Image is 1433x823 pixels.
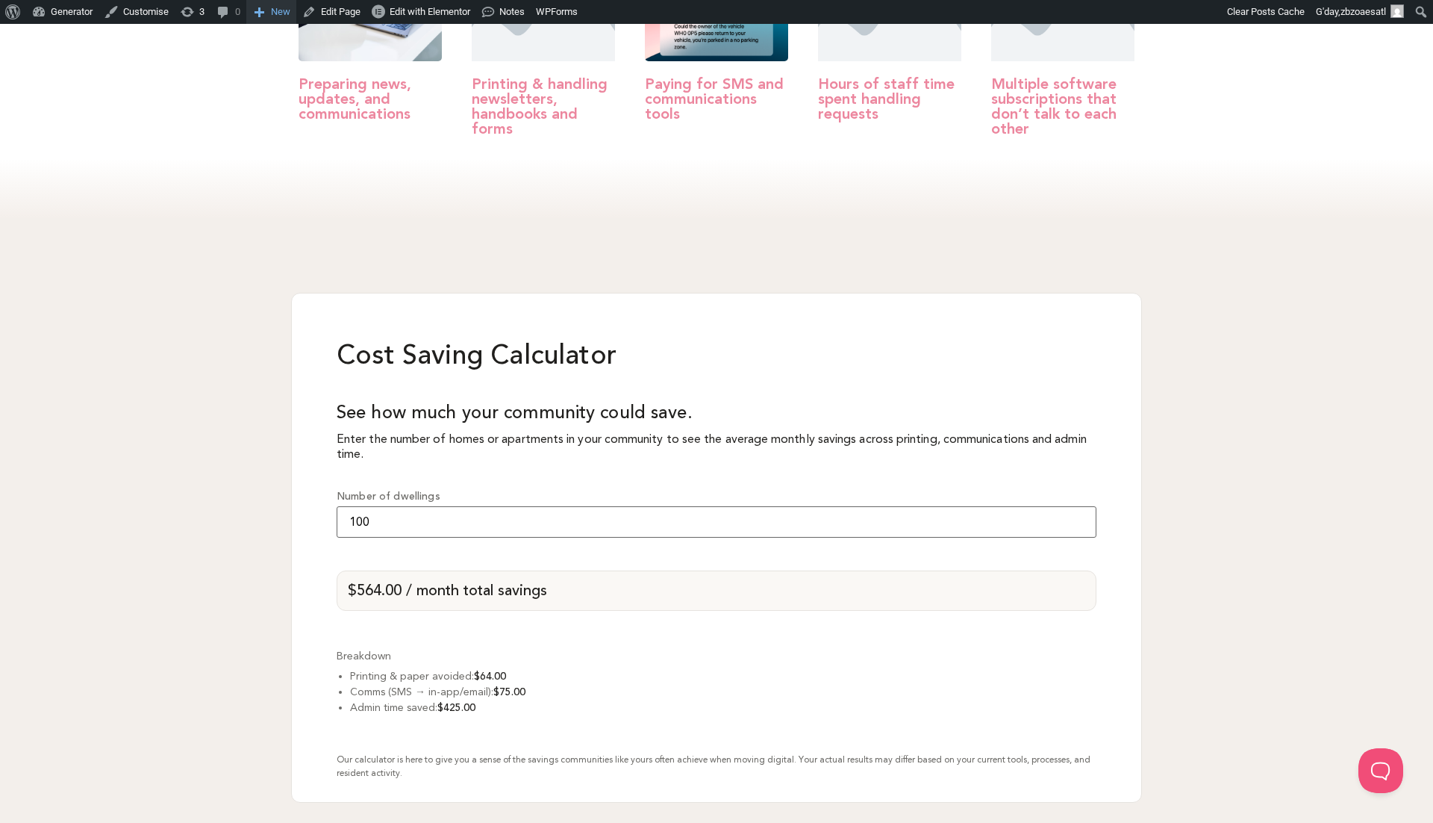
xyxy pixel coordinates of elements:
h5: Paying for SMS and communications tools​ [645,76,788,121]
label: Number of dwellings [337,491,1096,502]
h2: Cost Saving Calculator [337,338,1096,372]
span: zbzoaesatl [1340,6,1386,17]
li: Comms (SMS → in-app/email): [350,684,1096,700]
h5: Multiple software subscriptions that don’t talk to each othe​r [991,76,1134,136]
div: Breakdown [337,648,1096,664]
strong: $75.00 [493,686,525,698]
h4: See how much your community could save. [337,402,1096,424]
li: Admin time saved: [350,700,1096,715]
strong: $425.00 [437,701,475,714]
h5: Preparing news, updates, and communications [299,76,442,121]
strong: $64.00 [474,670,506,683]
div: Our calculator is here to give you a sense of the savings communities like yours often achieve wh... [337,753,1096,780]
div: $564.00 / month total savings [337,571,1096,611]
h5: Printing & handling newsletters, handbooks and forms [472,76,615,136]
p: Enter the number of homes or apartments in your community to see the average monthly savings acro... [337,432,1096,462]
li: Printing & paper avoided: [350,668,1096,684]
h5: Hours of staff time spent handling requests [818,76,961,121]
span: Edit with Elementor [390,6,470,17]
iframe: Toggle Customer Support [1358,748,1403,793]
input: e.g. 200 [337,506,1096,538]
